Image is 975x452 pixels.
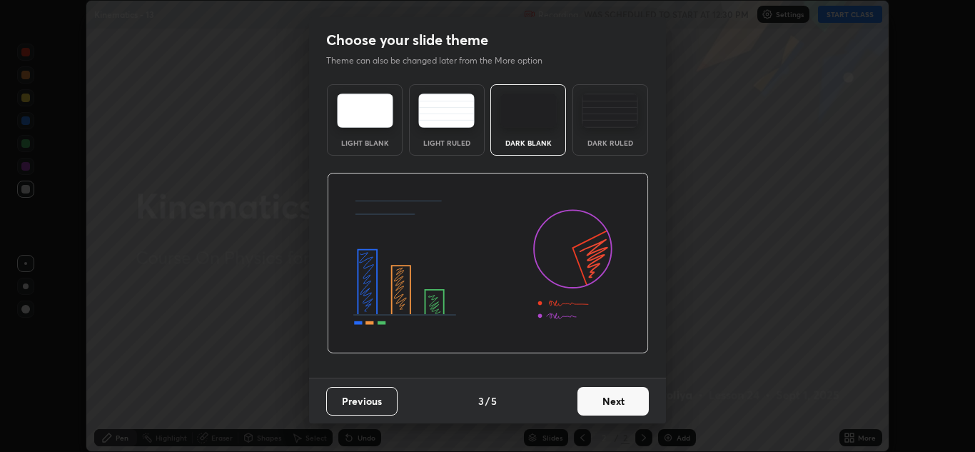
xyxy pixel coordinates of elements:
h4: 5 [491,393,497,408]
h4: 3 [478,393,484,408]
p: Theme can also be changed later from the More option [326,54,557,67]
h2: Choose your slide theme [326,31,488,49]
img: darkRuledTheme.de295e13.svg [582,94,638,128]
h4: / [485,393,490,408]
img: lightRuledTheme.5fabf969.svg [418,94,475,128]
div: Light Blank [336,139,393,146]
button: Previous [326,387,398,416]
button: Next [577,387,649,416]
div: Dark Ruled [582,139,639,146]
img: lightTheme.e5ed3b09.svg [337,94,393,128]
img: darkThemeBanner.d06ce4a2.svg [327,173,649,354]
div: Light Ruled [418,139,475,146]
div: Dark Blank [500,139,557,146]
img: darkTheme.f0cc69e5.svg [500,94,557,128]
